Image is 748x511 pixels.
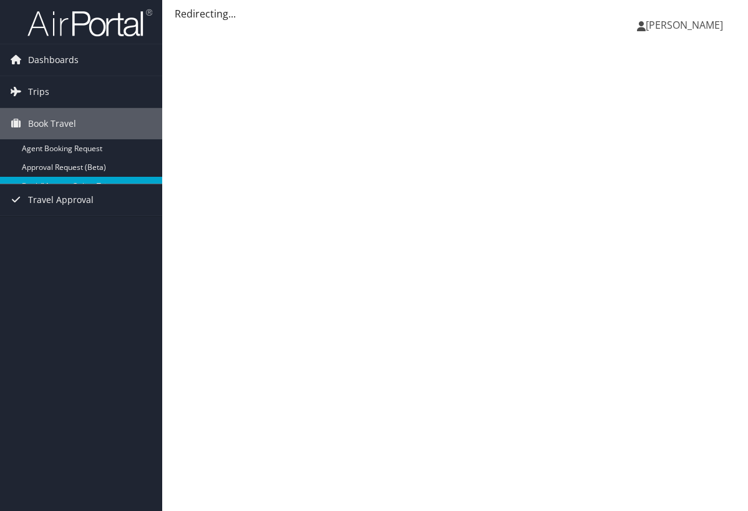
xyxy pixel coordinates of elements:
span: [PERSON_NAME] [646,18,723,32]
span: Book Travel [28,108,76,139]
span: Travel Approval [28,184,94,216]
span: Trips [28,76,49,107]
img: airportal-logo.png [27,8,152,37]
span: Dashboards [28,44,79,76]
div: Redirecting... [175,6,736,21]
a: [PERSON_NAME] [637,6,736,44]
